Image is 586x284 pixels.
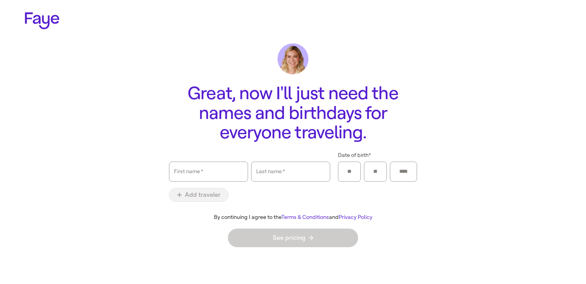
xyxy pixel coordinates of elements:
span: Date of birth * [338,152,371,159]
button: Add traveler [169,188,229,202]
a: Terms & Conditions [281,214,329,220]
span: See pricing [273,235,313,241]
input: Day [369,166,382,177]
input: Month [343,166,356,177]
input: Year [395,166,412,177]
div: By continuing I agree to the and [163,214,423,221]
button: See pricing [228,229,358,247]
h1: Great, now I'll just need the names and birthdays for everyone traveling. [169,84,417,143]
a: Privacy Policy [339,214,372,220]
span: Add traveler [177,192,221,198]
